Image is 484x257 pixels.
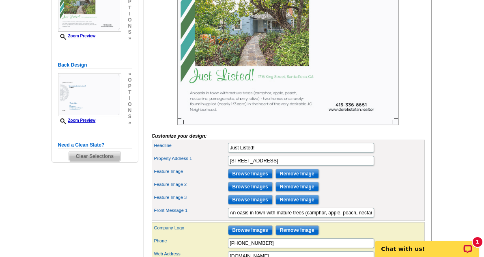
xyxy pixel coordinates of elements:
[275,195,319,205] input: Remove Image
[275,225,319,235] input: Remove Image
[58,73,121,116] img: Z18895273_00001_2.jpg
[58,141,132,149] h5: Need a Clean Slate?
[154,181,227,188] label: Feature Image 2
[154,194,227,201] label: Feature Image 3
[154,155,227,162] label: Property Address 1
[152,133,207,139] i: Customize your design:
[228,182,273,192] input: Browse Images
[154,142,227,149] label: Headline
[228,169,273,179] input: Browse Images
[128,108,131,114] span: n
[128,120,131,126] span: »
[69,151,120,161] span: Clear Selections
[58,118,96,123] a: Zoom Preview
[58,34,96,38] a: Zoom Preview
[154,168,227,175] label: Feature Image
[128,71,131,77] span: »
[154,225,227,231] label: Company Logo
[275,169,319,179] input: Remove Image
[128,23,131,29] span: n
[58,61,132,69] h5: Back Design
[128,89,131,95] span: t
[128,35,131,41] span: »
[128,11,131,17] span: i
[128,102,131,108] span: o
[154,238,227,244] label: Phone
[128,29,131,35] span: s
[128,5,131,11] span: t
[128,17,131,23] span: o
[228,195,273,205] input: Browse Images
[275,182,319,192] input: Remove Image
[128,114,131,120] span: s
[370,231,484,257] iframe: LiveChat chat widget
[154,207,227,214] label: Front Message 1
[228,225,273,235] input: Browse Images
[128,95,131,102] span: i
[128,77,131,83] span: o
[128,83,131,89] span: p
